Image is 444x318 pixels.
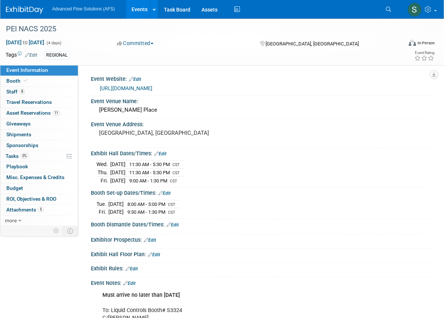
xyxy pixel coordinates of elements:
span: [GEOGRAPHIC_DATA], [GEOGRAPHIC_DATA] [266,41,359,47]
span: more [5,217,17,223]
span: Tasks [6,153,29,159]
div: Exhibit Hall Dates/Times: [91,148,429,158]
div: Booth Dismantle Dates/Times: [91,219,429,229]
div: In-Person [417,40,435,46]
span: Advanced Flow Solutions (AFS) [52,6,115,12]
span: CST [172,162,180,167]
img: ExhibitDay [6,6,43,14]
div: Event Format [368,39,435,50]
b: Must arrive no later than [DATE] [102,292,180,298]
td: Tags [6,51,37,60]
span: Travel Reservations [6,99,52,105]
a: Edit [166,222,179,228]
a: Edit [144,238,156,243]
td: Thu. [96,169,110,177]
a: Staff8 [0,87,78,97]
a: Giveaways [0,119,78,129]
button: Committed [114,39,156,47]
span: Giveaways [6,121,31,127]
span: Shipments [6,131,31,137]
span: 11 [53,110,60,116]
a: Edit [126,266,138,271]
a: more [0,216,78,226]
td: [DATE] [108,208,124,216]
i: Booth reservation complete [24,79,28,83]
div: Exhibitor Prospectus: [91,234,429,244]
a: Edit [158,191,171,196]
td: [DATE] [110,169,126,177]
span: 8:00 AM - 5:00 PM [127,201,165,207]
span: CST [168,210,175,215]
div: [PERSON_NAME] Place [96,104,424,116]
div: Event Venue Address: [91,119,429,128]
td: Toggle Event Tabs [63,226,78,236]
div: Event Website: [91,73,429,83]
a: Misc. Expenses & Credits [0,172,78,183]
span: Event Information [6,67,48,73]
span: ROI, Objectives & ROO [6,196,56,202]
span: CST [168,202,175,207]
span: Misc. Expenses & Credits [6,174,64,180]
div: Event Notes: [91,277,429,287]
span: Budget [6,185,23,191]
a: ROI, Objectives & ROO [0,194,78,204]
a: Event Information [0,65,78,76]
div: Booth Set-up Dates/Times: [91,187,429,197]
a: Asset Reservations11 [0,108,78,118]
span: [DATE] [DATE] [6,39,45,46]
td: [DATE] [108,200,124,208]
span: 5 [38,207,44,212]
td: [DATE] [110,177,126,184]
span: Attachments [6,207,44,213]
td: Tue. [96,200,108,208]
span: Playbook [6,163,28,169]
td: Fri. [96,177,110,184]
pre: [GEOGRAPHIC_DATA], [GEOGRAPHIC_DATA] [99,130,223,136]
div: REGIONAL [44,51,70,59]
td: Wed. [96,160,110,169]
a: Sponsorships [0,140,78,151]
span: 11:30 AM - 5:30 PM [129,162,170,167]
td: [DATE] [110,160,126,169]
span: CST [170,179,177,184]
a: Edit [129,77,141,82]
div: PEI NACS 2025 [3,22,393,36]
span: 0% [20,153,29,159]
span: to [22,39,29,45]
a: [URL][DOMAIN_NAME] [100,85,152,91]
td: Fri. [96,208,108,216]
span: Sponsorships [6,142,38,148]
span: Staff [6,89,25,95]
a: Edit [154,151,166,156]
span: Booth [6,78,29,84]
a: Attachments5 [0,205,78,215]
a: Booth [0,76,78,86]
img: Steve McAnally [407,3,422,17]
span: 8 [19,89,25,94]
div: Exhibit Hall Floor Plan: [91,249,429,258]
div: Event Venue Name: [91,96,429,105]
span: Asset Reservations [6,110,60,116]
a: Playbook [0,162,78,172]
a: Shipments [0,130,78,140]
span: (4 days) [46,41,61,45]
a: Edit [25,53,37,58]
a: Edit [148,252,160,257]
span: 9:30 AM - 1:30 PM [127,209,165,215]
img: Format-Inperson.png [409,40,416,46]
div: Event Rating [414,51,434,55]
td: Personalize Event Tab Strip [50,226,63,236]
span: CST [172,171,180,175]
div: Exhibit Rules: [91,263,429,273]
a: Budget [0,183,78,194]
a: Edit [123,281,136,286]
a: Tasks0% [0,151,78,162]
a: Travel Reservations [0,97,78,108]
span: 11:30 AM - 5:30 PM [129,170,170,175]
span: 9:00 AM - 1:30 PM [129,178,167,184]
